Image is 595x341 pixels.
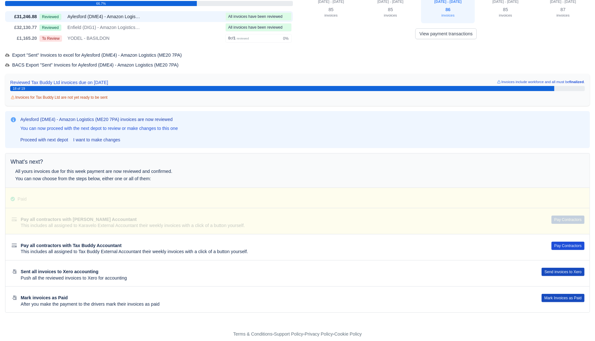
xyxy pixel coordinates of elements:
small: Invoices include workforce and all must be . [496,79,585,86]
h3: Aylesford (DME4) - Amazon Logistics (ME20 7PA) invoices are now reviewed [20,116,178,123]
span: YODEL - BASILDON [67,35,109,42]
button: Mark Invoices as Paid [542,294,585,302]
div: Mark invoices as Paid [21,295,526,301]
a: Cookie Policy [334,331,362,337]
small: invoices [557,13,570,17]
span: To Review [39,35,62,42]
strong: 1 [233,36,236,40]
div: All yours invoices due for this week payment are now reviewed and confirmed. [15,168,436,175]
iframe: Chat Widget [563,310,595,341]
div: Pay all contractors with Tax Buddy Accountant [21,243,536,249]
p: You can now proceed with the next depot to review or make changes to this one [20,125,178,131]
div: Sent all invoices to Xero accounting [21,269,526,275]
div: This includes all assigned to Tax Buddy External Accountant their weekly invoices with a click of... [21,249,536,255]
a: Privacy Policy [305,331,333,337]
span: BACS Export "Sent" Invoices for Aylesford (DME4) - Amazon Logistics (ME20 7PA) [5,62,178,67]
div: - - - [116,330,479,338]
a: 18 of 19 [10,86,585,91]
a: Terms & Conditions [233,331,272,337]
a: Proceed with next depot [18,135,71,145]
span: Reviewed [39,25,61,31]
span: All invoices have been reviewed [228,25,283,30]
span: 0% [283,36,288,41]
div: You can now choose from the steps below, either one or all of them: [15,175,436,182]
span: All invoices have been reviewed [228,14,283,19]
span: Export "Sent" Invoices to excel for Aylesford (DME4) - Amazon Logistics (ME20 7PA) [5,53,182,58]
button: Pay Contractors [551,242,585,250]
span: Enfield (DIG1) - Amazon Logistics ULEZ (EN3 7PZ) [67,24,141,31]
div: After you make the payment to the drivers mark their invoices as paid [21,301,526,308]
a: Support Policy [274,331,303,337]
div: 87 [540,6,586,20]
div: £32,130.77 [6,24,37,31]
small: reviewed [237,37,249,40]
div: 85 [306,6,356,20]
small: invoices [441,13,454,17]
strong: finalized [569,80,584,84]
div: Push all the reviewed invoices to Xero for accounting [21,275,526,281]
span: Invoices for Tax Buddy Ltd are not yet ready to be sent [10,95,107,100]
button: Send invoices to Xero [542,268,585,276]
a: I want to make changes [71,135,123,145]
div: of [228,36,249,41]
a: View payment transactions [415,28,477,39]
div: 85 [367,6,413,20]
span: Aylesford (DME4) - Amazon Logistics (ME20 7PA) [67,13,141,20]
small: invoices [324,13,337,17]
h5: What's next? [10,159,585,165]
small: invoices [384,13,397,17]
div: 66.7% [5,1,197,6]
div: £1,165.20 [6,35,37,42]
div: £31,246.88 [6,13,37,20]
div: 86 [425,6,471,20]
strong: 0 [228,36,231,40]
span: Reviewed Tax Buddy Ltd invoices due on [DATE] [10,79,108,86]
div: 18 of 19 [13,86,582,91]
div: 85 [482,6,529,20]
small: invoices [499,13,512,17]
span: Reviewed [39,14,61,20]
